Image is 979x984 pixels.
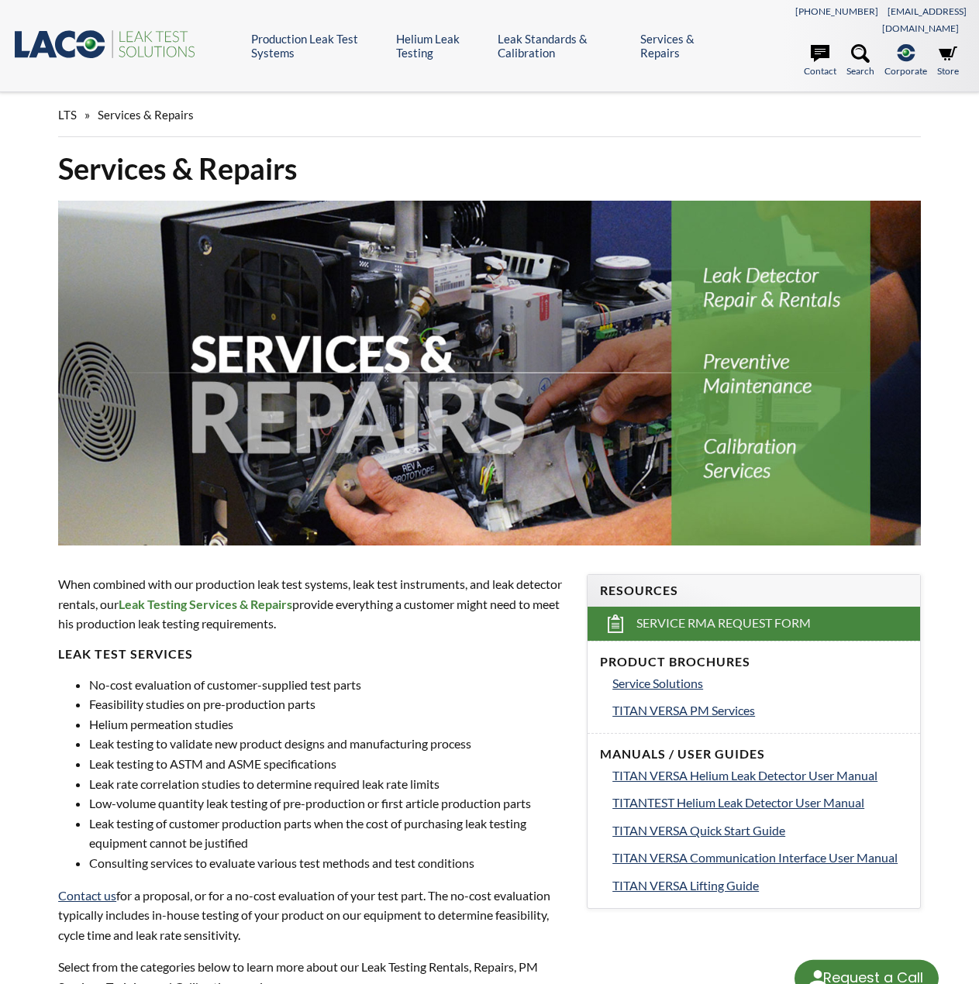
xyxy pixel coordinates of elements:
[58,93,921,137] div: »
[396,32,486,60] a: Helium Leak Testing
[612,850,898,865] span: TITAN VERSA Communication Interface User Manual
[89,734,568,754] li: Leak testing to validate new product designs and manufacturing process
[89,694,568,714] li: Feasibility studies on pre-production parts
[640,32,724,60] a: Services & Repairs
[98,108,194,122] span: Services & Repairs
[612,876,908,896] a: TITAN VERSA Lifting Guide
[612,878,759,893] span: TITAN VERSA Lifting Guide
[600,746,908,762] h4: Manuals / User Guides
[58,886,568,945] p: for a proposal, or for a no-cost evaluation of your test part. The no-cost evaluation typically i...
[58,108,77,122] span: LTS
[58,150,921,188] h1: Services & Repairs
[89,793,568,814] li: Low-volume quantity leak testing of pre-production or first article production parts
[612,673,908,693] a: Service Solutions
[498,32,629,60] a: Leak Standards & Calibration
[58,574,568,634] p: When combined with our production leak test systems, leak test instruments, and leak detector ren...
[58,888,116,903] a: Contact us
[612,795,864,810] span: TITANTEST Helium Leak Detector User Manual
[612,703,755,717] span: TITAN VERSA PM Services
[89,814,568,853] li: Leak testing of customer production parts when the cost of purchasing leak testing equipment cann...
[612,793,908,813] a: TITANTEST Helium Leak Detector User Manual
[612,768,877,783] span: TITAN VERSA Helium Leak Detector User Manual
[251,32,384,60] a: Production Leak Test Systems
[612,848,908,868] a: TITAN VERSA Communication Interface User Manual
[612,823,785,838] span: TITAN VERSA Quick Start Guide
[636,615,811,631] span: Service RMA Request Form
[600,654,908,670] h4: Product Brochures
[884,64,927,78] span: Corporate
[846,44,874,78] a: Search
[612,766,908,786] a: TITAN VERSA Helium Leak Detector User Manual
[600,583,908,599] h4: Resources
[58,646,568,662] h4: Leak Test Services
[119,597,292,611] strong: Leak Testing Services & Repairs
[612,700,908,721] a: TITAN VERSA PM Services
[89,754,568,774] li: Leak testing to ASTM and ASME specifications
[882,5,967,34] a: [EMAIL_ADDRESS][DOMAIN_NAME]
[937,44,959,78] a: Store
[588,607,920,641] a: Service RMA Request Form
[795,5,878,17] a: [PHONE_NUMBER]
[612,821,908,841] a: TITAN VERSA Quick Start Guide
[612,676,703,690] span: Service Solutions
[89,853,568,873] li: Consulting services to evaluate various test methods and test conditions
[89,675,568,695] li: No-cost evaluation of customer-supplied test parts
[804,44,836,78] a: Contact
[89,714,568,735] li: Helium permeation studies
[58,201,921,545] img: Service & Repairs header
[89,774,568,794] li: Leak rate correlation studies to determine required leak rate limits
